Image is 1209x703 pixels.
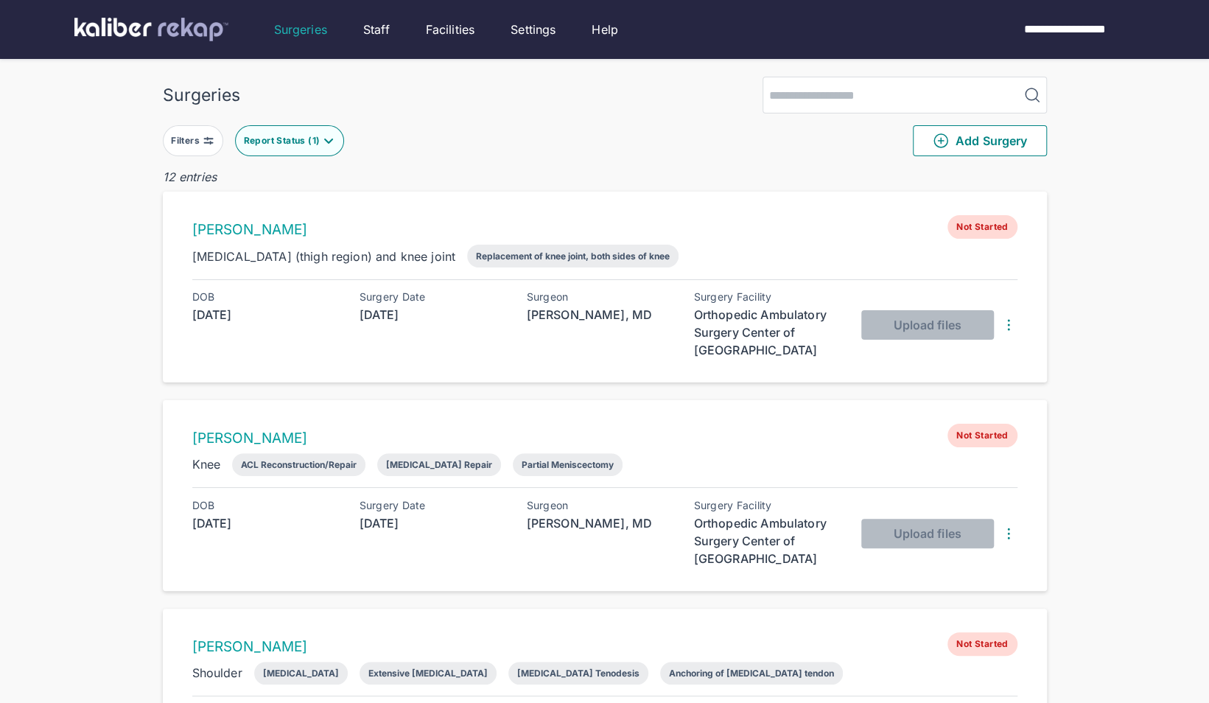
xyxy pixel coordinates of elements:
[192,221,308,238] a: [PERSON_NAME]
[192,514,340,532] div: [DATE]
[1000,316,1017,334] img: DotsThreeVertical.31cb0eda.svg
[527,306,674,323] div: [PERSON_NAME], MD
[360,514,507,532] div: [DATE]
[694,514,841,567] div: Orthopedic Ambulatory Surgery Center of [GEOGRAPHIC_DATA]
[241,459,357,470] div: ACL Reconstruction/Repair
[274,21,327,38] a: Surgeries
[368,668,488,679] div: Extensive [MEDICAL_DATA]
[932,132,1027,150] span: Add Surgery
[363,21,390,38] a: Staff
[694,291,841,303] div: Surgery Facility
[192,248,456,265] div: [MEDICAL_DATA] (thigh region) and knee joint
[527,291,674,303] div: Surgeon
[527,500,674,511] div: Surgeon
[932,132,950,150] img: PlusCircleGreen.5fd88d77.svg
[527,514,674,532] div: [PERSON_NAME], MD
[323,135,334,147] img: filter-caret-down-teal.92025d28.svg
[192,500,340,511] div: DOB
[192,664,242,682] div: Shoulder
[192,455,221,473] div: Knee
[163,125,223,156] button: Filters
[386,459,492,470] div: [MEDICAL_DATA] Repair
[192,430,308,447] a: [PERSON_NAME]
[694,500,841,511] div: Surgery Facility
[163,168,1047,186] div: 12 entries
[893,526,961,541] span: Upload files
[476,251,670,262] div: Replacement of knee joint, both sides of knee
[511,21,556,38] a: Settings
[192,638,308,655] a: [PERSON_NAME]
[1000,525,1017,542] img: DotsThreeVertical.31cb0eda.svg
[913,125,1047,156] button: Add Surgery
[263,668,339,679] div: [MEDICAL_DATA]
[235,125,344,156] button: Report Status (1)
[522,459,614,470] div: Partial Meniscectomy
[192,291,340,303] div: DOB
[861,310,994,340] button: Upload files
[192,306,340,323] div: [DATE]
[517,668,639,679] div: [MEDICAL_DATA] Tenodesis
[426,21,475,38] a: Facilities
[694,306,841,359] div: Orthopedic Ambulatory Surgery Center of [GEOGRAPHIC_DATA]
[893,318,961,332] span: Upload files
[947,632,1017,656] span: Not Started
[592,21,618,38] a: Help
[171,135,203,147] div: Filters
[360,306,507,323] div: [DATE]
[669,668,834,679] div: Anchoring of [MEDICAL_DATA] tendon
[74,18,228,41] img: kaliber labs logo
[203,135,214,147] img: faders-horizontal-grey.d550dbda.svg
[861,519,994,548] button: Upload files
[360,291,507,303] div: Surgery Date
[360,500,507,511] div: Surgery Date
[947,215,1017,239] span: Not Started
[244,135,323,147] div: Report Status ( 1 )
[1023,86,1041,104] img: MagnifyingGlass.1dc66aab.svg
[163,85,240,105] div: Surgeries
[947,424,1017,447] span: Not Started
